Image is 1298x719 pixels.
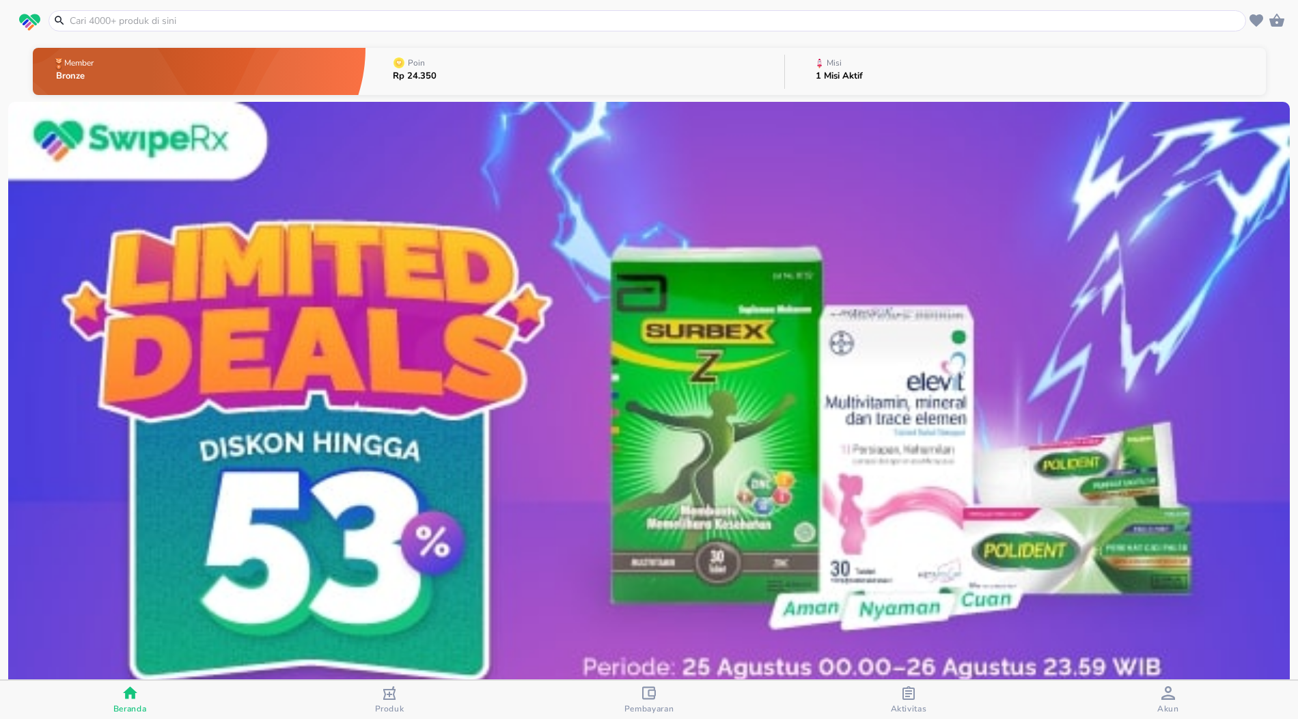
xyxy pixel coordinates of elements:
img: logo_swiperx_s.bd005f3b.svg [19,14,40,31]
span: Akun [1157,703,1179,714]
p: 1 Misi Aktif [816,72,863,81]
p: Misi [827,59,842,67]
span: Pembayaran [624,703,674,714]
button: Akun [1038,681,1298,719]
button: Misi1 Misi Aktif [785,44,1266,98]
input: Cari 4000+ produk di sini [68,14,1243,28]
button: MemberBronze [33,44,365,98]
span: Produk [375,703,404,714]
p: Rp 24.350 [393,72,437,81]
button: Aktivitas [779,681,1038,719]
button: Produk [260,681,519,719]
span: Aktivitas [891,703,927,714]
button: PoinRp 24.350 [365,44,784,98]
p: Poin [408,59,425,67]
p: Bronze [56,72,96,81]
span: Beranda [113,703,147,714]
button: Pembayaran [519,681,779,719]
p: Member [64,59,94,67]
